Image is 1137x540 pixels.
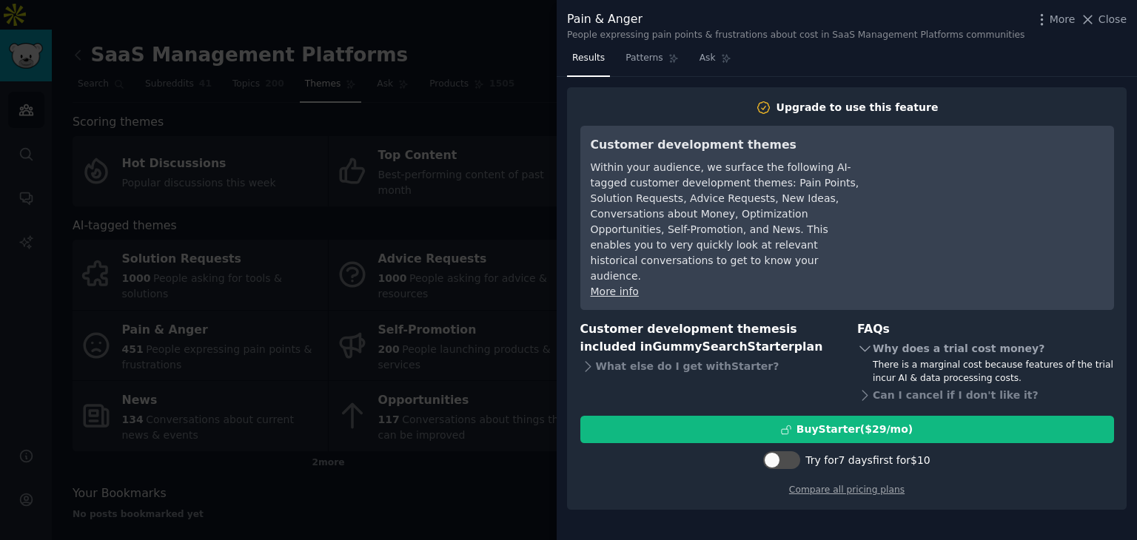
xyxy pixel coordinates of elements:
h3: Customer development themes [591,136,861,155]
button: BuyStarter($29/mo) [580,416,1114,443]
span: GummySearch Starter [652,340,794,354]
span: Results [572,52,605,65]
div: Pain & Anger [567,10,1024,29]
a: Patterns [620,47,683,77]
a: Ask [694,47,737,77]
span: Ask [700,52,716,65]
div: Try for 7 days first for $10 [805,453,930,468]
span: More [1050,12,1076,27]
iframe: YouTube video player [882,136,1104,247]
div: Buy Starter ($ 29 /mo ) [796,422,913,437]
a: Results [567,47,610,77]
div: There is a marginal cost because features of the trial incur AI & data processing costs. [873,359,1114,385]
div: Upgrade to use this feature [777,100,939,115]
button: Close [1080,12,1127,27]
span: Patterns [625,52,663,65]
h3: FAQs [857,320,1114,339]
div: Within your audience, we surface the following AI-tagged customer development themes: Pain Points... [591,160,861,284]
div: Can I cancel if I don't like it? [857,385,1114,405]
div: What else do I get with Starter ? [580,357,837,377]
div: Why does a trial cost money? [857,338,1114,359]
button: More [1034,12,1076,27]
div: People expressing pain points & frustrations about cost in SaaS Management Platforms communities [567,29,1024,42]
span: Close [1099,12,1127,27]
h3: Customer development themes is included in plan [580,320,837,357]
a: More info [591,286,639,297]
a: Compare all pricing plans [789,485,905,495]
